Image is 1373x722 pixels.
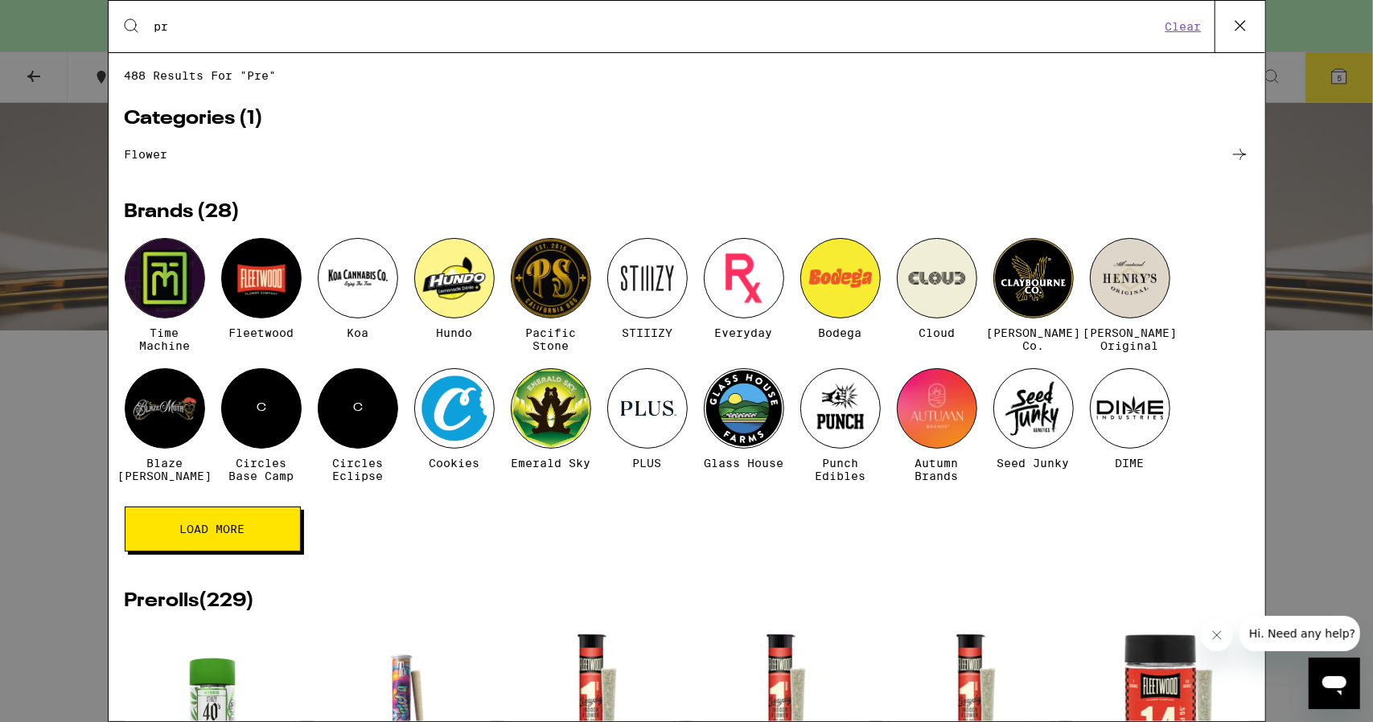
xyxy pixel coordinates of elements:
[1161,19,1207,34] button: Clear
[429,457,479,470] span: Cookies
[1309,658,1360,709] iframe: Button to launch messaging window
[221,457,302,482] span: Circles Base Camp
[1116,457,1145,470] span: DIME
[125,326,205,352] span: Time Machine
[986,326,1080,352] span: [PERSON_NAME] Co.
[819,326,862,339] span: Bodega
[347,326,368,339] span: Koa
[125,203,1249,222] h2: Brands ( 28 )
[1083,326,1177,352] span: [PERSON_NAME] Original
[511,457,590,470] span: Emerald Sky
[318,368,398,449] div: C
[715,326,773,339] span: Everyday
[318,457,398,482] span: Circles Eclipse
[633,457,662,470] span: PLUS
[622,326,672,339] span: STIIIZY
[125,507,301,552] button: Load More
[511,326,591,352] span: Pacific Stone
[154,19,1161,34] input: Search for products & categories
[180,523,245,535] span: Load More
[221,368,302,449] div: C
[125,592,1249,611] h2: Prerolls ( 229 )
[436,326,472,339] span: Hundo
[125,69,1249,82] span: 488 results for "pre"
[704,457,783,470] span: Glass House
[997,457,1070,470] span: Seed Junky
[919,326,955,339] span: Cloud
[1239,616,1360,651] iframe: Message from company
[125,109,1249,129] h2: Categories ( 1 )
[117,457,212,482] span: Blaze [PERSON_NAME]
[1201,619,1233,651] iframe: Close message
[800,457,881,482] span: Punch Edibles
[897,457,977,482] span: Autumn Brands
[125,145,1249,164] a: flower
[228,326,294,339] span: Fleetwood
